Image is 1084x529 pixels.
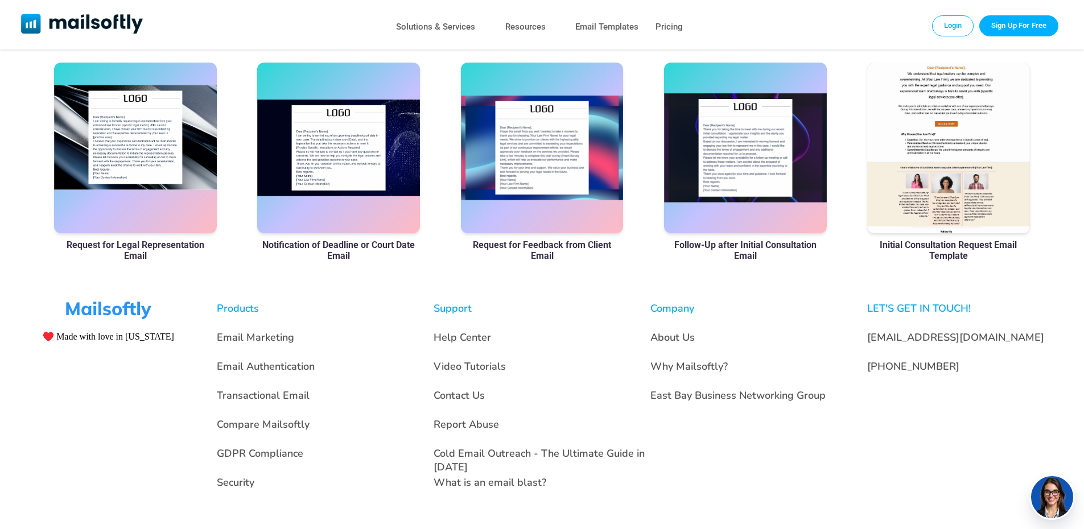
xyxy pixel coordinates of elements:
a: Resources [505,19,546,35]
a: Follow-Up after Initial Consultation Email [664,239,827,261]
a: Trial [979,15,1058,36]
a: Email Authentication [217,359,315,373]
a: About Us [650,330,695,344]
a: Request for Legal Representation Email [54,239,217,261]
a: Video Tutorials [434,359,506,373]
a: Contact Us [434,389,485,402]
a: Email Templates [575,19,638,35]
a: Email Marketing [217,330,294,344]
span: ♥️ Made with love in [US_STATE] [43,331,174,342]
a: East Bay Business Networking Group [650,389,826,402]
a: Transactional Email [217,389,310,402]
a: Solutions & Services [396,19,475,35]
a: Request for Feedback from Client Email [461,239,624,261]
a: GDPR Compliance [217,447,303,460]
a: Compare Mailsoftly [217,418,310,431]
a: What is an email blast? [434,476,546,489]
a: [EMAIL_ADDRESS][DOMAIN_NAME] [867,330,1044,344]
a: Report Abuse [434,418,499,431]
a: Pricing [656,19,683,35]
a: Why Mailsoftly? [650,359,728,373]
a: [PHONE_NUMBER] [867,359,959,373]
a: Login [932,15,974,36]
a: Initial Consultation Request Email Template [867,239,1030,261]
a: Mailsoftly [21,14,143,36]
a: Notification of Deadline or Court Date Email [257,239,420,261]
a: Security [217,476,254,489]
a: Cold Email Outreach - The Ultimate Guide in [DATE] [434,447,645,474]
a: Help Center [434,330,491,344]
